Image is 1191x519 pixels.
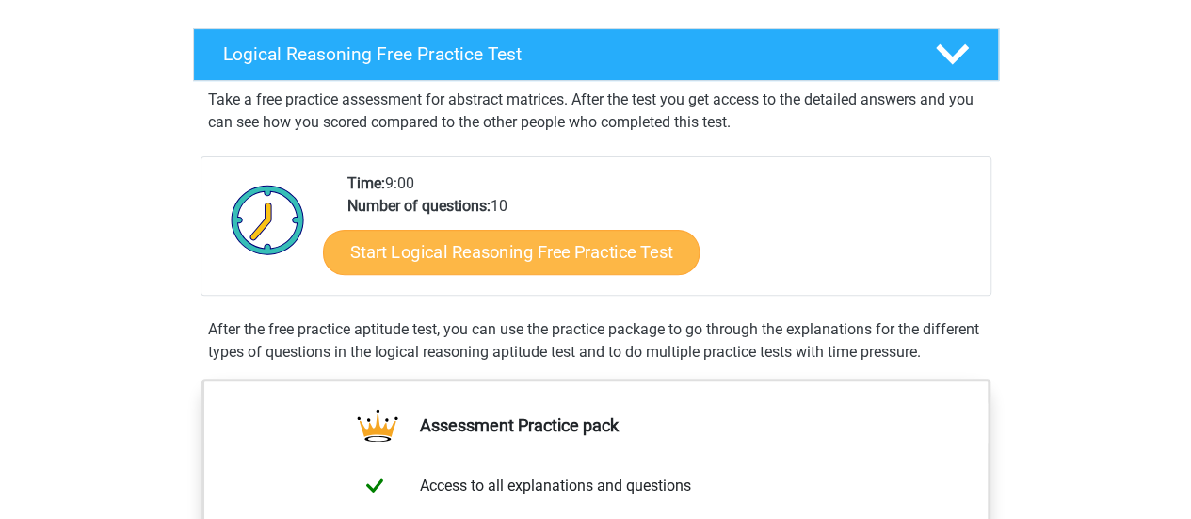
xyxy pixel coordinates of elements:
[347,174,385,192] b: Time:
[201,318,991,364] div: After the free practice aptitude test, you can use the practice package to go through the explana...
[347,197,491,215] b: Number of questions:
[223,43,905,65] h4: Logical Reasoning Free Practice Test
[323,229,700,274] a: Start Logical Reasoning Free Practice Test
[208,89,984,134] p: Take a free practice assessment for abstract matrices. After the test you get access to the detai...
[220,172,315,267] img: Clock
[185,28,1006,81] a: Logical Reasoning Free Practice Test
[333,172,990,295] div: 9:00 10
